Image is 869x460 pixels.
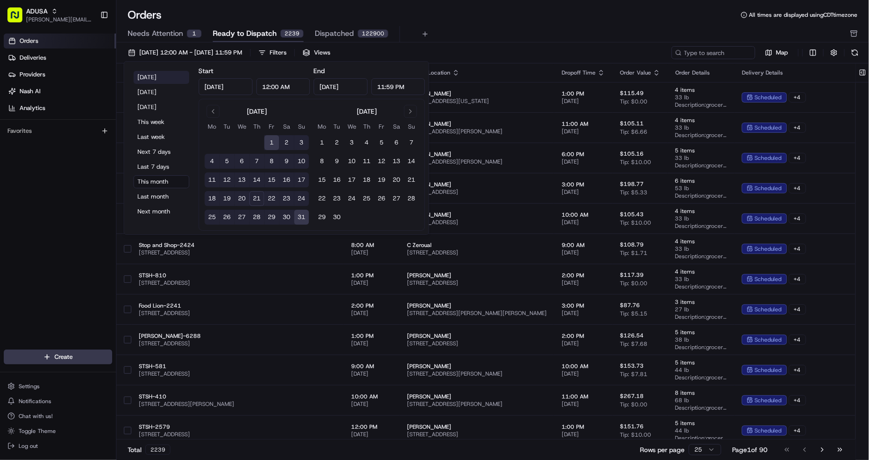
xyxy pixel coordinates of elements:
button: 22 [315,191,330,206]
span: $87.76 [620,302,640,309]
button: 1 [315,135,330,150]
span: [STREET_ADDRESS] [139,340,336,347]
button: Notifications [4,395,112,408]
th: Friday [265,122,279,131]
span: scheduled [755,94,782,101]
button: ADUSA [26,7,48,16]
span: [STREET_ADDRESS][PERSON_NAME] [407,370,547,378]
span: [STREET_ADDRESS] [407,249,547,256]
div: Order Details [675,69,727,76]
img: Nash [9,9,28,28]
button: 1 [265,135,279,150]
span: STSH-810 [139,272,336,279]
div: Dropoff Time [562,69,605,76]
span: [DATE] [351,370,392,378]
div: + 4 [789,274,806,284]
span: 6 items [675,177,727,185]
span: scheduled [755,275,782,283]
span: Chat with us! [19,412,53,420]
button: 21 [404,172,419,187]
span: 5 items [675,329,727,336]
span: 8:00 AM [351,241,392,249]
span: Tip: $5.15 [620,310,647,317]
input: Type to search [672,46,755,59]
button: 13 [235,172,250,187]
button: 11 [360,154,374,169]
span: [STREET_ADDRESS] [407,219,547,226]
span: Tip: $0.00 [620,280,647,287]
div: [DATE] [247,107,267,116]
span: scheduled [755,366,782,374]
span: Description: grocery bags [675,162,727,169]
button: 12 [374,154,389,169]
span: Description: grocery bags [675,283,727,290]
span: Tip: $10.00 [620,219,651,227]
span: [STREET_ADDRESS][PERSON_NAME][PERSON_NAME] [407,309,547,317]
span: 2:00 PM [351,302,392,309]
button: Go to previous month [207,105,220,118]
span: 3:00 PM [562,302,605,309]
div: Favorites [4,124,112,138]
button: 11 [205,172,220,187]
div: + 4 [789,92,806,103]
span: • [77,144,81,152]
th: Tuesday [330,122,345,131]
span: Nash AI [20,87,41,96]
span: 4 items [675,207,727,215]
span: [DATE] [562,309,605,317]
img: 3855928211143_97847f850aaaf9af0eff_72.jpg [20,89,36,106]
div: Order Value [620,69,660,76]
span: [PERSON_NAME] [407,120,547,128]
a: Powered byPylon [66,206,113,213]
span: Description: grocery bags [675,253,727,260]
span: Notifications [19,398,51,405]
span: [DATE] [562,370,605,378]
span: [DATE] 12:00 AM - [DATE] 11:59 PM [139,48,242,57]
span: Description: grocery bags [675,101,727,109]
button: 17 [345,172,360,187]
button: 27 [389,191,404,206]
img: 1736555255976-a54dd68f-1ca7-489b-9aae-adbdc363a1c4 [9,89,26,106]
span: 33 lb [675,245,727,253]
span: 10:00 AM [562,211,605,219]
span: Orders [20,37,38,45]
span: Tip: $6.66 [620,128,647,136]
span: [STREET_ADDRESS][US_STATE] [407,97,547,105]
div: + 4 [789,335,806,345]
span: [PERSON_NAME][EMAIL_ADDRESS][DOMAIN_NAME] [26,16,93,23]
button: 27 [235,210,250,225]
button: 30 [279,210,294,225]
button: 16 [330,172,345,187]
button: 26 [374,191,389,206]
span: Description: grocery bags [675,343,727,351]
button: 4 [360,135,374,150]
button: 8 [315,154,330,169]
button: 10 [345,154,360,169]
span: 33 lb [675,215,727,222]
a: 📗Knowledge Base [6,179,75,196]
th: Monday [315,122,330,131]
th: Thursday [360,122,374,131]
span: [DATE] [562,249,605,256]
button: 19 [374,172,389,187]
span: 4 items [675,117,727,124]
span: [DATE] [562,97,605,105]
span: Description: grocery bags [675,222,727,230]
span: Description: grocery bags [675,374,727,381]
span: 1:00 PM [351,332,392,340]
span: [STREET_ADDRESS] [139,370,336,378]
th: Wednesday [235,122,250,131]
span: Tip: $7.68 [620,340,647,348]
span: $198.77 [620,180,644,188]
button: 18 [360,172,374,187]
span: 9:00 AM [351,363,392,370]
span: All times are displayed using CDT timezone [749,11,858,19]
span: [PERSON_NAME] [407,151,547,158]
th: Tuesday [220,122,235,131]
span: 33 lb [675,275,727,283]
span: scheduled [755,154,782,162]
span: [DATE] [562,219,605,226]
div: + 4 [789,153,806,163]
button: 22 [265,191,279,206]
